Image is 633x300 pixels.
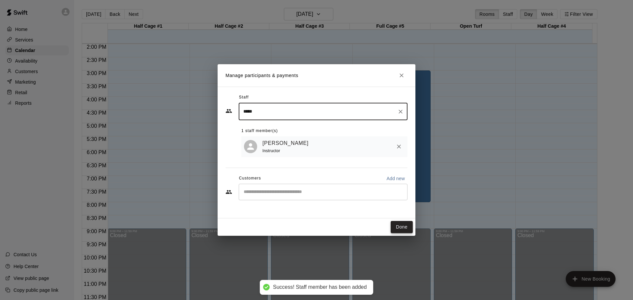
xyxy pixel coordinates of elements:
p: Manage participants & payments [226,72,298,79]
button: Done [391,221,413,233]
svg: Customers [226,189,232,195]
button: Add new [384,173,407,184]
div: Start typing to search customers... [239,184,407,200]
span: 1 staff member(s) [241,126,278,136]
button: Clear [396,107,405,116]
svg: Staff [226,108,232,114]
div: James Adkins [244,140,257,153]
button: Close [396,69,407,81]
button: Remove [393,141,405,152]
span: Customers [239,173,261,184]
a: [PERSON_NAME] [262,139,309,148]
div: Success! Staff member has been added [273,284,367,291]
span: Instructor [262,149,280,153]
div: Search staff [239,103,407,120]
span: Staff [239,92,249,103]
p: Add new [386,175,405,182]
